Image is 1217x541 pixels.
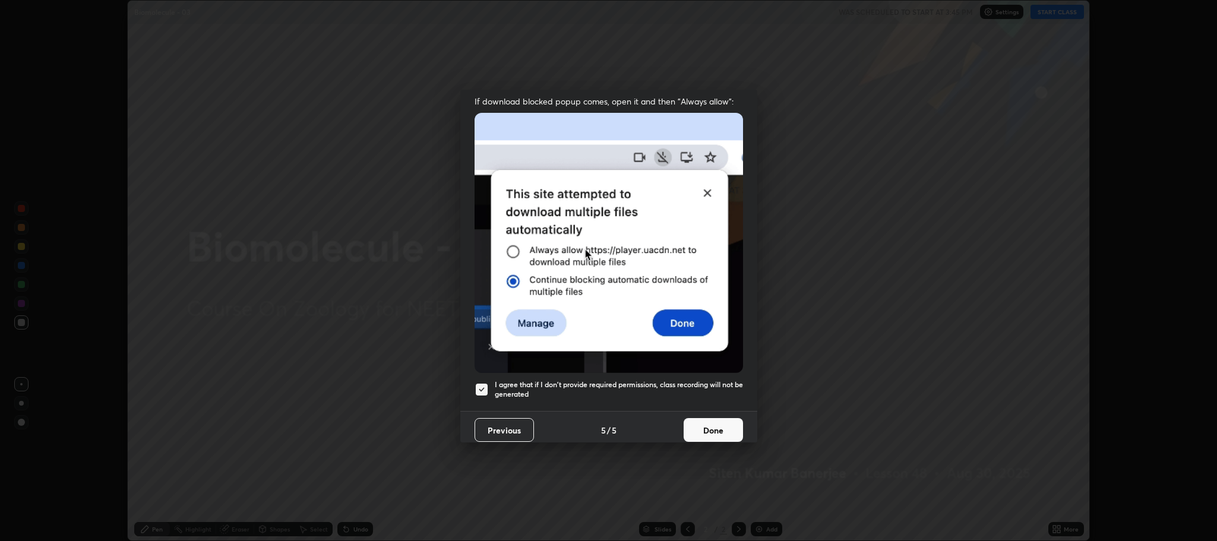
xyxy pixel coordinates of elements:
[475,96,743,107] span: If download blocked popup comes, open it and then "Always allow":
[475,113,743,372] img: downloads-permission-blocked.gif
[612,424,617,436] h4: 5
[607,424,611,436] h4: /
[601,424,606,436] h4: 5
[475,418,534,442] button: Previous
[495,380,743,398] h5: I agree that if I don't provide required permissions, class recording will not be generated
[684,418,743,442] button: Done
